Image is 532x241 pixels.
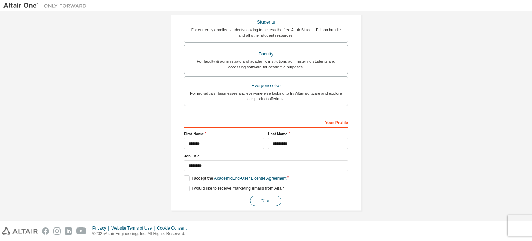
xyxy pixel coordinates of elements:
div: Website Terms of Use [111,225,157,231]
img: altair_logo.svg [2,227,38,235]
div: Privacy [92,225,111,231]
img: facebook.svg [42,227,49,235]
div: Everyone else [188,81,344,91]
label: Last Name [268,131,348,137]
div: Your Profile [184,117,348,128]
p: © 2025 Altair Engineering, Inc. All Rights Reserved. [92,231,191,237]
img: Altair One [3,2,90,9]
label: First Name [184,131,264,137]
label: I would like to receive marketing emails from Altair [184,186,284,191]
a: Academic End-User License Agreement [214,176,286,181]
div: Cookie Consent [157,225,190,231]
button: Next [250,196,281,206]
img: linkedin.svg [65,227,72,235]
div: Students [188,17,344,27]
label: Job Title [184,153,348,159]
div: For currently enrolled students looking to access the free Altair Student Edition bundle and all ... [188,27,344,38]
div: For faculty & administrators of academic institutions administering students and accessing softwa... [188,59,344,70]
img: instagram.svg [53,227,61,235]
div: For individuals, businesses and everyone else looking to try Altair software and explore our prod... [188,91,344,102]
label: I accept the [184,175,286,181]
div: Faculty [188,49,344,59]
img: youtube.svg [76,227,86,235]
